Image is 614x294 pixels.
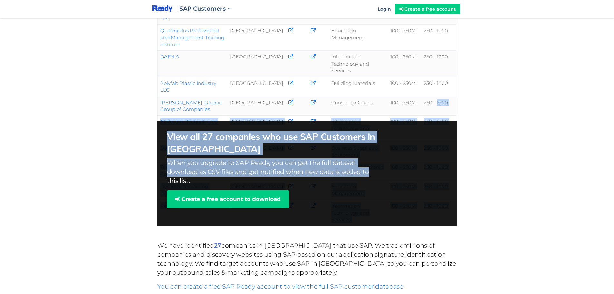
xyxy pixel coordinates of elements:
[157,283,403,290] a: You can create a free SAP Ready account to view the full SAP customer database
[228,77,286,96] td: [GEOGRAPHIC_DATA]
[152,5,173,13] img: logo
[378,6,391,12] span: Login
[388,96,421,116] td: 100 - 250M
[167,131,397,155] h2: View all 27 companies who use SAP Customers in [GEOGRAPHIC_DATA]
[421,77,457,96] td: 250 - 1000
[329,51,388,77] td: Information Technology and Services
[160,54,179,60] a: DAFNIA
[157,241,457,277] p: We have identified companies in [GEOGRAPHIC_DATA] that use SAP. We track millions of companies an...
[160,118,217,125] a: Al Reyami Technologies
[329,25,388,51] td: Education Management
[395,4,460,14] a: Create a free account
[228,116,286,142] td: [GEOGRAPHIC_DATA]
[160,99,222,112] a: [PERSON_NAME]-Ghurair Group of Companies
[388,25,421,51] td: 100 - 250M
[421,25,457,51] td: 250 - 1000
[160,80,216,93] a: Polyfab Plastic Industry LLC
[388,51,421,77] td: 100 - 250M
[167,131,447,186] div: When you upgrade to SAP Ready, you can get the full dataset, download as CSV files and get notifi...
[388,116,421,142] td: 100 - 250M
[214,242,221,249] strong: 27
[421,116,457,142] td: 250 - 1000
[180,5,226,12] span: SAP Customers
[329,116,388,142] td: Information Technology and Services
[228,51,286,77] td: [GEOGRAPHIC_DATA]
[374,1,395,17] a: Login
[388,77,421,96] td: 100 - 250M
[329,96,388,116] td: Consumer Goods
[228,25,286,51] td: [GEOGRAPHIC_DATA]
[160,8,218,21] a: Microexcel Technologies LLC
[160,27,224,47] a: QuadraPlus Professional and Management Training Institute
[421,96,457,116] td: 250 - 1000
[167,190,289,208] a: Create a free account to download
[228,96,286,116] td: [GEOGRAPHIC_DATA]
[421,51,457,77] td: 250 - 1000
[329,77,388,96] td: Building Materials
[157,282,457,291] p: .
